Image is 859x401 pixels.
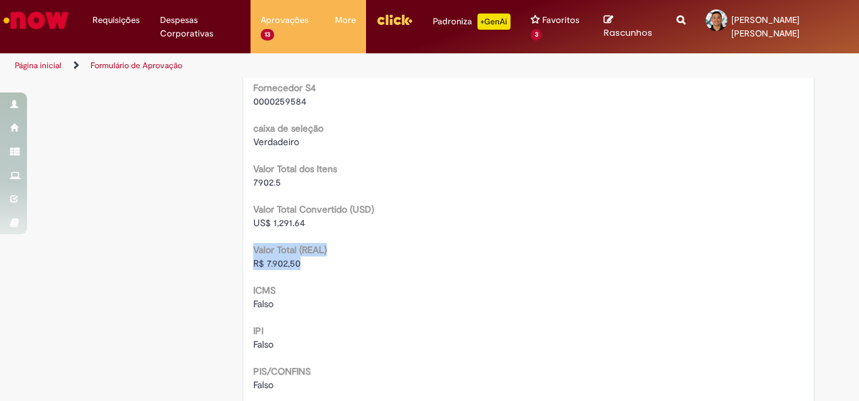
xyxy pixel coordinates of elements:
[253,338,274,350] span: Falso
[253,257,301,269] span: R$ 7.902,50
[253,217,305,229] span: US$ 1,291.64
[731,14,800,39] span: [PERSON_NAME] [PERSON_NAME]
[253,95,307,107] span: 0000259584
[261,29,274,41] span: 13
[253,82,316,94] b: Fornecedor S4
[433,14,511,30] div: Padroniza
[253,365,311,377] b: PIS/CONFINS
[542,14,579,27] span: Favoritos
[604,14,656,39] a: Rascunhos
[90,60,182,71] a: Formulário de Aprovação
[160,14,240,41] span: Despesas Corporativas
[10,53,563,78] ul: Trilhas de página
[376,9,413,30] img: click_logo_yellow_360x200.png
[253,176,281,188] span: 7902.5
[477,14,511,30] p: +GenAi
[253,163,337,175] b: Valor Total dos Itens
[15,60,61,71] a: Página inicial
[531,29,542,41] span: 3
[253,379,274,391] span: Falso
[253,203,374,215] b: Valor Total Convertido (USD)
[335,14,356,27] span: More
[253,122,323,134] b: caixa de seleção
[253,244,327,256] b: Valor Total (REAL)
[253,325,263,337] b: IPI
[93,14,140,27] span: Requisições
[253,136,299,148] span: Verdadeiro
[253,284,276,296] b: ICMS
[1,7,71,34] img: ServiceNow
[261,14,309,27] span: Aprovações
[253,298,274,310] span: Falso
[604,26,652,39] span: Rascunhos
